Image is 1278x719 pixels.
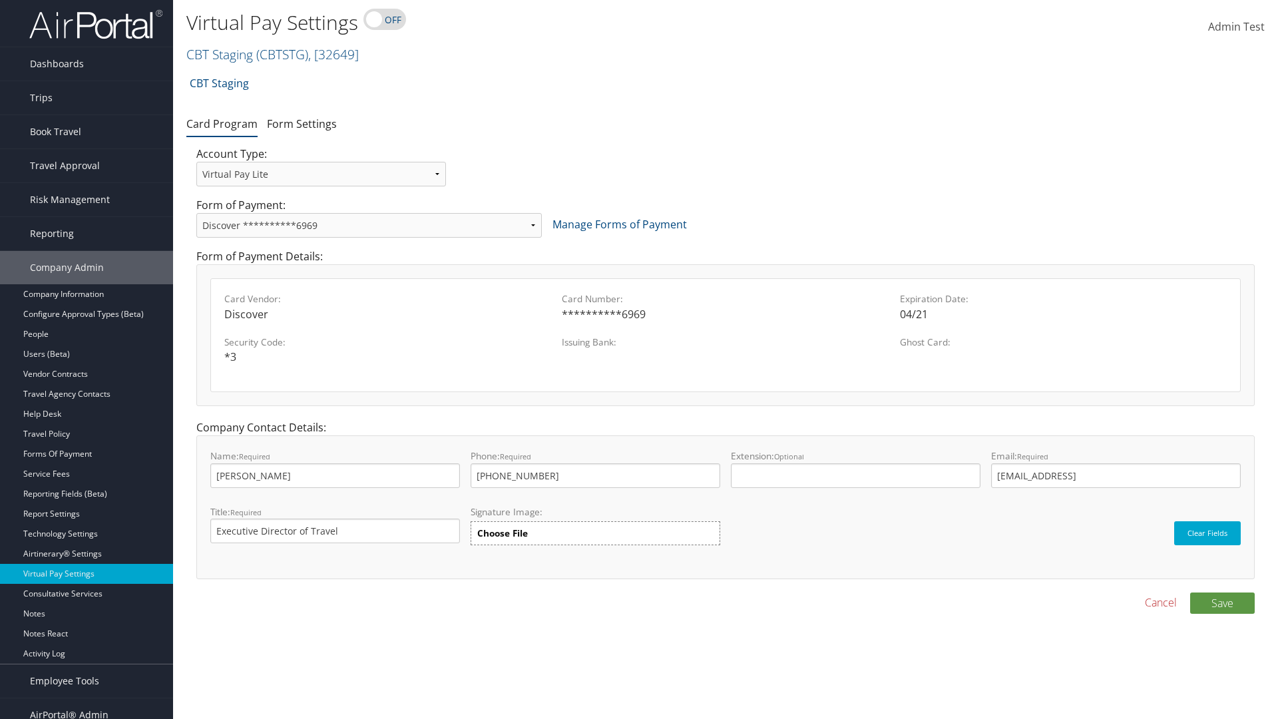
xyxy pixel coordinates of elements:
a: CBT Staging [186,45,359,63]
span: Reporting [30,217,74,250]
a: Admin Test [1208,7,1265,48]
button: Clear Fields [1174,521,1241,545]
h1: Virtual Pay Settings [186,9,905,37]
a: Cancel [1145,595,1177,610]
span: ( CBTSTG ) [256,45,308,63]
label: Email: [991,449,1241,487]
label: Phone: [471,449,720,487]
input: Title:Required [210,519,460,543]
label: Card Vendor: [224,292,551,306]
label: Signature Image: [471,505,720,521]
input: Name:Required [210,463,460,488]
small: Optional [774,451,804,461]
span: Book Travel [30,115,81,148]
small: Required [500,451,531,461]
label: Choose File [471,521,720,545]
input: Email:Required [991,463,1241,488]
label: Security Code: [224,336,551,349]
small: Required [1017,451,1048,461]
small: Required [230,507,262,517]
span: , [ 32649 ] [308,45,359,63]
div: 04/21 [900,306,1227,322]
span: Dashboards [30,47,84,81]
label: Expiration Date: [900,292,1227,306]
div: Form of Payment Details: [186,248,1265,419]
span: Trips [30,81,53,115]
div: Discover [224,306,551,322]
span: Employee Tools [30,664,99,698]
img: airportal-logo.png [29,9,162,40]
a: Card Program [186,117,258,131]
small: Required [239,451,270,461]
a: CBT Staging [190,70,249,97]
span: Company Admin [30,251,104,284]
button: Save [1190,593,1255,614]
a: Manage Forms of Payment [552,217,687,232]
label: Name: [210,449,460,487]
span: Risk Management [30,183,110,216]
label: Ghost Card: [900,336,1227,349]
a: Form Settings [267,117,337,131]
label: Extension: [731,449,980,487]
span: Admin Test [1208,19,1265,34]
div: Form of Payment: [186,197,1265,248]
input: Phone:Required [471,463,720,488]
label: Card Number: [562,292,889,306]
div: Company Contact Details: [186,419,1265,592]
label: Issuing Bank: [562,336,889,349]
label: Title: [210,505,460,543]
span: Travel Approval [30,149,100,182]
div: Account Type: [186,146,456,197]
input: Extension:Optional [731,463,980,488]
